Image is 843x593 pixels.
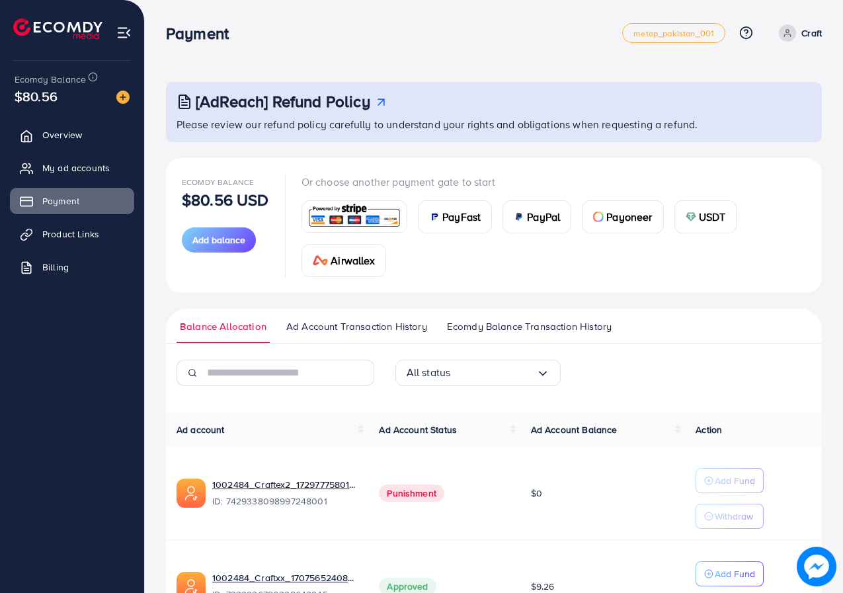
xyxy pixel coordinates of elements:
[301,174,806,190] p: Or choose another payment gate to start
[42,260,69,274] span: Billing
[177,479,206,508] img: ic-ads-acc.e4c84228.svg
[42,161,110,175] span: My ad accounts
[696,504,764,529] button: Withdraw
[797,547,836,586] img: image
[696,561,764,586] button: Add Fund
[301,200,408,233] a: card
[593,212,604,222] img: card
[429,212,440,222] img: card
[42,227,99,241] span: Product Links
[447,319,612,334] span: Ecomdy Balance Transaction History
[212,571,358,584] a: 1002484_Craftxx_1707565240848
[527,209,560,225] span: PayPal
[10,155,134,181] a: My ad accounts
[696,423,722,436] span: Action
[166,24,239,43] h3: Payment
[182,177,254,188] span: Ecomdy Balance
[313,255,329,266] img: card
[10,122,134,148] a: Overview
[212,478,358,491] a: 1002484_Craftex2_1729777580175
[715,508,753,524] p: Withdraw
[686,212,696,222] img: card
[42,194,79,208] span: Payment
[177,116,814,132] p: Please review our refund policy carefully to understand your rights and obligations when requesti...
[418,200,492,233] a: cardPayFast
[42,128,82,141] span: Overview
[116,91,130,104] img: image
[582,200,663,233] a: cardPayoneer
[212,478,358,508] div: <span class='underline'>1002484_Craftex2_1729777580175</span></br>7429338098997248001
[306,202,403,231] img: card
[633,29,714,38] span: metap_pakistan_001
[331,253,374,268] span: Airwallex
[514,212,524,222] img: card
[622,23,725,43] a: metap_pakistan_001
[301,244,386,277] a: cardAirwallex
[395,360,561,386] div: Search for option
[531,580,555,593] span: $9.26
[442,209,481,225] span: PayFast
[15,73,86,86] span: Ecomdy Balance
[379,485,444,502] span: Punishment
[379,423,457,436] span: Ad Account Status
[196,92,370,111] h3: [AdReach] Refund Policy
[801,25,822,41] p: Craft
[286,319,427,334] span: Ad Account Transaction History
[10,221,134,247] a: Product Links
[674,200,737,233] a: cardUSDT
[10,254,134,280] a: Billing
[10,188,134,214] a: Payment
[182,192,269,208] p: $80.56 USD
[192,233,245,247] span: Add balance
[116,25,132,40] img: menu
[715,473,755,489] p: Add Fund
[182,227,256,253] button: Add balance
[15,87,58,106] span: $80.56
[212,494,358,508] span: ID: 7429338098997248001
[450,362,536,383] input: Search for option
[696,468,764,493] button: Add Fund
[606,209,652,225] span: Payoneer
[699,209,726,225] span: USDT
[180,319,266,334] span: Balance Allocation
[531,423,618,436] span: Ad Account Balance
[13,19,102,39] img: logo
[774,24,822,42] a: Craft
[407,362,451,383] span: All status
[531,487,542,500] span: $0
[177,423,225,436] span: Ad account
[715,566,755,582] p: Add Fund
[502,200,571,233] a: cardPayPal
